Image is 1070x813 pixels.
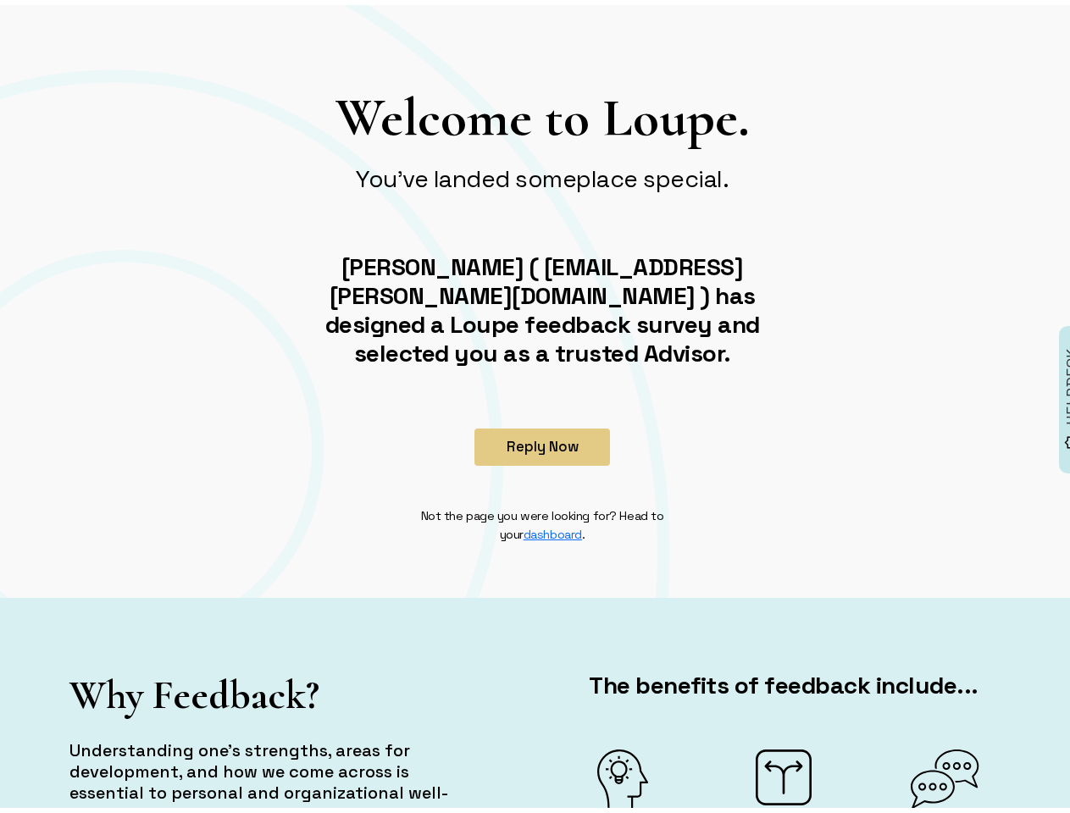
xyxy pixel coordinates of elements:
[756,744,812,800] img: FFFF
[597,744,648,803] img: FFFF
[911,744,979,804] img: FFFF
[524,522,582,537] a: dashboard
[311,247,773,362] h2: [PERSON_NAME] ( [EMAIL_ADDRESS][PERSON_NAME][DOMAIN_NAME] ) has designed a Loupe feedback survey ...
[552,666,1015,694] h2: The benefits of feedback include...
[311,159,773,188] h2: You've landed someplace special.
[311,80,773,146] h1: Welcome to Loupe.
[69,666,452,715] h1: Why Feedback?
[474,423,610,461] button: Reply Now
[391,501,693,539] div: Not the page you were looking for? Head to your .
